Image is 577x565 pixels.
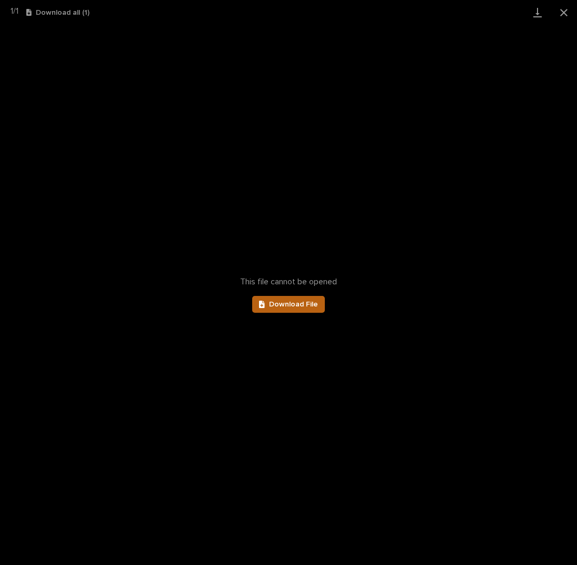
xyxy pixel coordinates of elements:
span: This file cannot be opened [240,277,337,287]
a: Download File [252,296,325,313]
span: 1 [11,7,13,15]
span: Download File [269,301,318,308]
button: Download all (1) [26,9,89,16]
span: 1 [16,7,18,15]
